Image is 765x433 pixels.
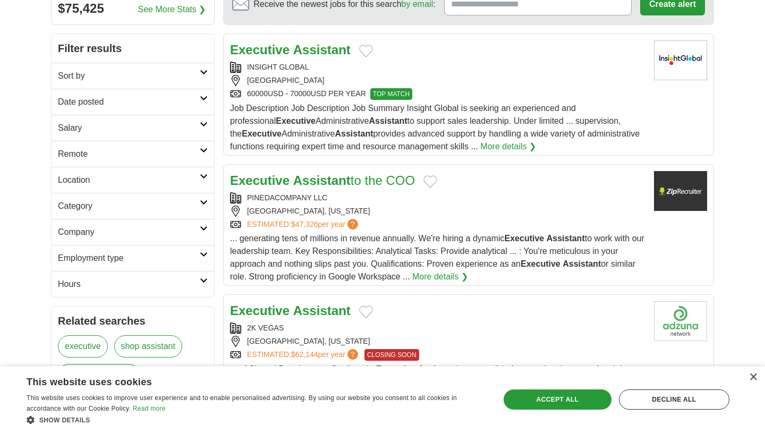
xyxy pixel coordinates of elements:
h2: Employment type [58,252,200,265]
button: Add to favorite jobs [423,175,437,188]
h2: Related searches [58,313,208,329]
span: $62,144 [291,350,318,359]
span: This website uses cookies to improve user experience and to enable personalised advertising. By u... [27,394,457,412]
a: Remote [52,141,214,167]
div: Decline all [619,389,729,410]
strong: Assistant [563,259,601,268]
a: Location [52,167,214,193]
h2: Date posted [58,96,200,108]
div: PINEDACOMPANY LLC [230,192,645,203]
a: Executive Assistant [230,43,351,57]
strong: Assistant [418,364,456,373]
strong: Executive [242,129,282,138]
span: ? [347,219,358,230]
h2: Hours [58,278,200,291]
button: Add to favorite jobs [359,305,373,318]
div: This website uses cookies [27,372,460,388]
div: Close [749,373,757,381]
a: Date posted [52,89,214,115]
strong: Executive [521,259,560,268]
h2: Remote [58,148,200,160]
strong: Executive [505,234,545,243]
a: Category [52,193,214,219]
span: $47,326 [291,220,318,228]
span: ... of Shared Development Studios, the is responsible for ensuring the ’ day-to-day operations ru... [230,364,644,412]
div: [GEOGRAPHIC_DATA], [US_STATE] [230,206,645,217]
a: More details ❯ [412,270,468,283]
a: shop assistant [114,335,182,358]
strong: Assistant [293,173,351,188]
strong: Executive [376,364,416,373]
a: More details ❯ [480,140,536,153]
div: Show details [27,414,486,425]
strong: Executive [230,43,290,57]
h2: Location [58,174,200,186]
h2: Company [58,226,200,239]
strong: executives [569,364,613,373]
div: Accept all [504,389,611,410]
span: Show details [39,417,90,424]
a: Executive Assistantto the COO [230,173,415,188]
span: ? [347,349,358,360]
img: Company logo [654,301,707,341]
a: Read more, opens a new window [133,405,166,412]
div: [GEOGRAPHIC_DATA] [230,75,645,86]
div: [GEOGRAPHIC_DATA], [US_STATE] [230,336,645,347]
strong: Assistant [369,116,407,125]
button: Add to favorite jobs [359,45,373,57]
a: ESTIMATED:$47,326per year? [247,219,360,230]
img: Company logo [654,171,707,211]
div: 2K VEGAS [230,322,645,334]
span: ... generating tens of millions in revenue annually. We're hiring a dynamic to work with our lead... [230,234,644,281]
a: INSIGHT GLOBAL [247,63,309,71]
a: ESTIMATED:$62,144per year? [247,349,360,361]
a: See More Stats ❯ [138,3,206,16]
a: executive [58,335,108,358]
a: Employment type [52,245,214,271]
div: 60000USD - 70000USD PER YEAR [230,88,645,100]
span: Job Description Job Description Job Summary Insight Global is seeking an experienced and professi... [230,104,640,151]
a: Company [52,219,214,245]
strong: Executive [276,116,316,125]
strong: Assistant [293,43,351,57]
strong: Executive [230,303,290,318]
a: account executive [58,364,140,386]
a: Sort by [52,63,214,89]
strong: Assistant [293,303,351,318]
strong: Executive [230,173,290,188]
h2: Category [58,200,200,213]
strong: Assistant [547,234,585,243]
span: TOP MATCH [370,88,412,100]
h2: Salary [58,122,200,134]
h2: Sort by [58,70,200,82]
a: Salary [52,115,214,141]
a: Executive Assistant [230,303,351,318]
a: Hours [52,271,214,297]
img: Insight Global logo [654,40,707,80]
h2: Filter results [52,34,214,63]
span: CLOSING SOON [364,349,419,361]
strong: Assistant [335,129,373,138]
